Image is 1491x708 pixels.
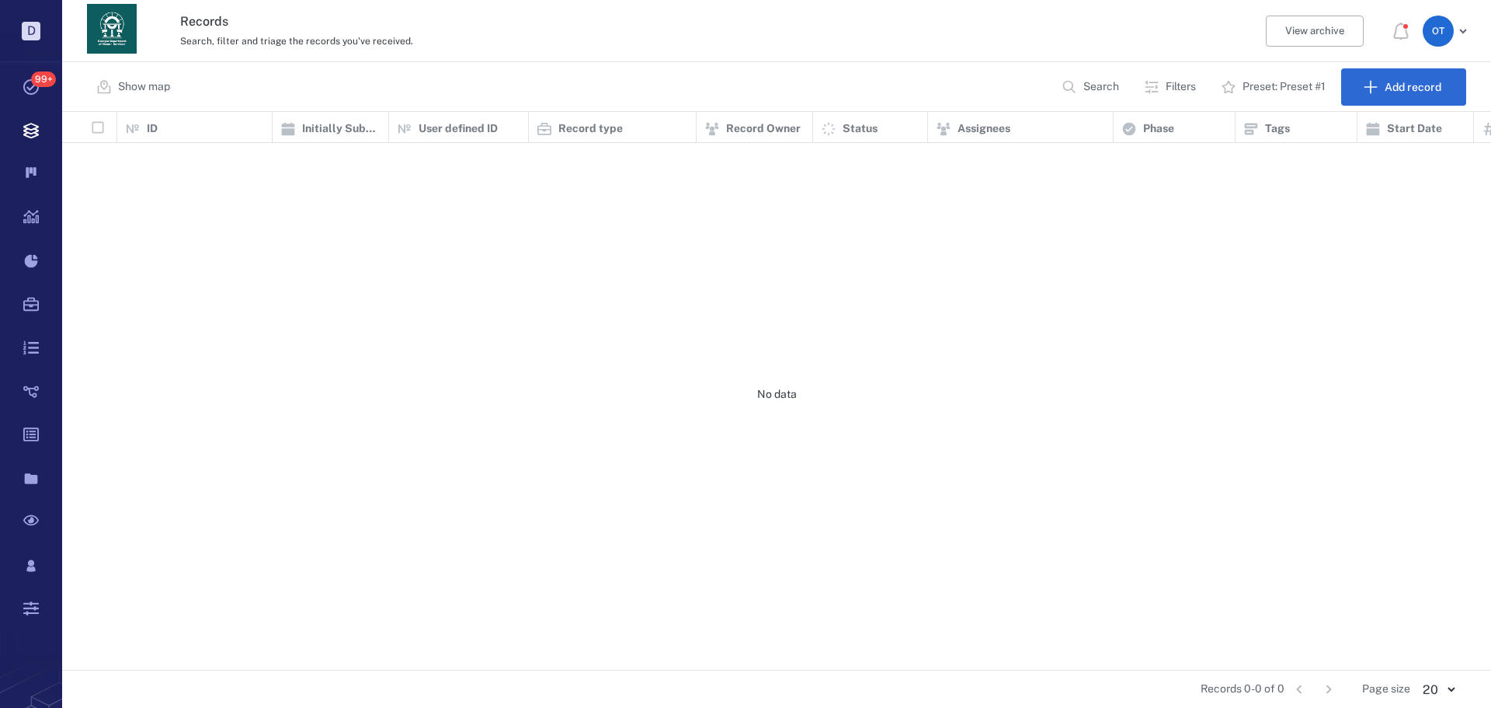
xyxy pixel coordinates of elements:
p: Show map [118,79,170,95]
button: View archive [1266,16,1364,47]
p: Tags [1265,121,1290,137]
img: Georgia Department of Human Services logo [87,4,137,54]
p: D [22,22,40,40]
span: 99+ [31,71,56,87]
p: Status [843,121,878,137]
span: Search, filter and triage the records you've received. [180,36,413,47]
p: User defined ID [419,121,498,137]
p: ID [147,121,158,137]
span: Page size [1362,682,1410,697]
p: Assignees [958,121,1010,137]
button: OT [1423,16,1472,47]
p: Record Owner [726,121,801,137]
p: Record type [558,121,623,137]
button: Show map [87,68,182,106]
h3: Records [180,12,1027,31]
div: 20 [1410,681,1466,699]
p: Initially Submitted Date [302,121,381,137]
span: Records 0-0 of 0 [1201,682,1284,697]
button: Add record [1341,68,1466,106]
nav: pagination navigation [1284,677,1343,702]
p: Preset: Preset #1 [1242,79,1326,95]
button: Filters [1135,68,1208,106]
button: Preset: Preset #1 [1211,68,1338,106]
p: Phase [1143,121,1174,137]
div: O T [1423,16,1454,47]
p: Start Date [1387,121,1442,137]
p: Filters [1166,79,1196,95]
p: Search [1083,79,1119,95]
button: Search [1052,68,1131,106]
a: Go home [87,4,137,59]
